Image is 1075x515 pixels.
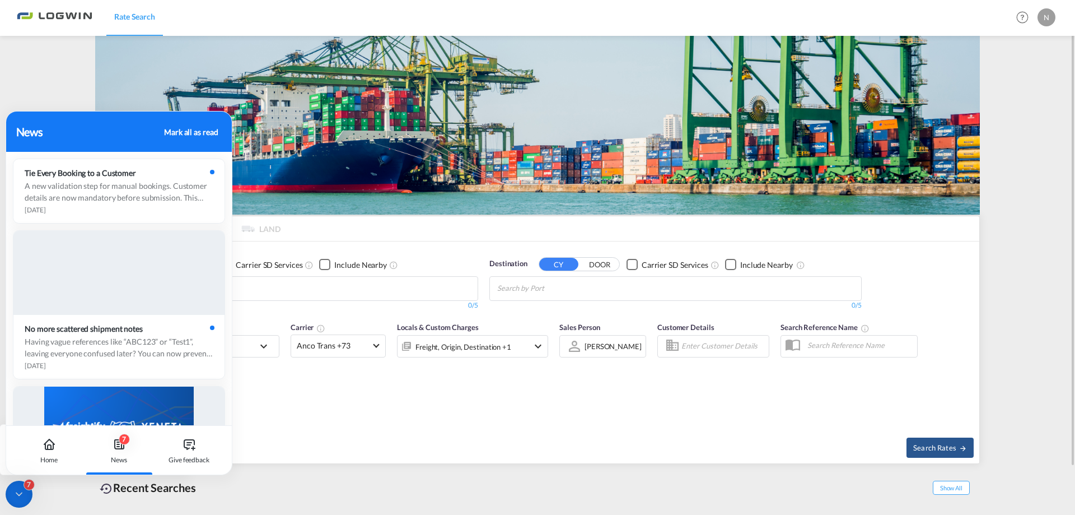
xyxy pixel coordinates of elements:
md-icon: Unchecked: Search for CY (Container Yard) services for all selected carriers.Checked : Search for... [711,261,719,270]
md-icon: icon-chevron-down [531,340,545,353]
md-select: Sales Person: Nicolas Naji [583,338,643,354]
span: Destination [489,258,527,270]
input: Chips input. [497,280,604,298]
div: Include Nearby [334,259,387,271]
span: Customer Details [657,323,714,332]
div: 0/5 [489,301,862,310]
span: Show All [933,481,970,495]
div: Freight Origin Destination Factory Stuffing [415,339,511,355]
div: N [1037,8,1055,26]
span: Help [1013,8,1032,27]
md-icon: Unchecked: Search for CY (Container Yard) services for all selected carriers.Checked : Search for... [305,261,314,270]
img: bild-fuer-ratentool.png [95,36,980,215]
button: DOOR [580,258,619,271]
input: Search Reference Name [802,337,917,354]
md-checkbox: Checkbox No Ink [725,258,793,270]
div: 0/5 [106,301,478,310]
img: bc73a0e0d8c111efacd525e4c8ad7d32.png [17,5,92,30]
md-chips-wrap: Chips container with autocompletion. Enter the text area, type text to search, and then use the u... [496,277,608,298]
div: Include Nearby [740,259,793,271]
md-icon: Unchecked: Ignores neighbouring ports when fetching rates.Checked : Includes neighbouring ports w... [389,261,398,270]
span: Anco Trans +73 [297,340,370,351]
div: Freight Origin Destination Factory Stuffingicon-chevron-down [397,335,548,358]
span: Sales Person [559,323,600,332]
div: Recent Searches [95,475,200,500]
md-icon: Your search will be saved by the below given name [861,324,870,333]
div: Help [1013,8,1037,28]
md-checkbox: Checkbox No Ink [319,258,387,270]
md-icon: The selected Trucker/Carrierwill be displayed in the rate results If the rates are from another f... [316,324,325,333]
md-icon: icon-arrow-right [959,444,967,452]
md-checkbox: Checkbox No Ink [627,258,708,270]
md-checkbox: Checkbox No Ink [221,258,302,270]
md-icon: icon-backup-restore [100,482,113,495]
span: Rate Search [114,12,155,21]
span: Carrier [291,323,325,332]
div: OriginDOOR CY Checkbox No InkUnchecked: Search for CY (Container Yard) services for all selected ... [96,242,979,463]
div: Carrier SD Services [236,259,302,271]
span: Search Rates [913,443,967,452]
button: Search Ratesicon-arrow-right [906,438,974,458]
div: Carrier SD Services [642,259,708,271]
button: CY [539,258,578,271]
span: Search Reference Name [780,323,870,332]
span: Locals & Custom Charges [397,323,479,332]
input: Enter Customer Details [681,338,765,355]
div: [PERSON_NAME] [585,342,642,351]
md-icon: Unchecked: Ignores neighbouring ports when fetching rates.Checked : Includes neighbouring ports w... [796,261,805,270]
md-icon: icon-chevron-down [257,340,276,353]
